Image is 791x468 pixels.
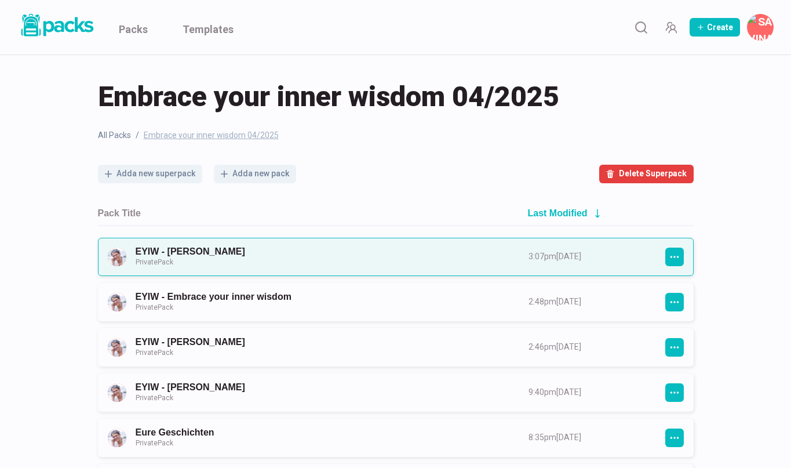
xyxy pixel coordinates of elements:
[144,129,279,142] span: Embrace your inner wisdom 04/2025
[17,12,96,43] a: Packs logo
[528,208,588,219] h2: Last Modified
[747,14,774,41] button: Savina Tilmann
[659,16,683,39] button: Manage Team Invites
[690,18,740,37] button: Create Pack
[136,129,139,142] span: /
[98,129,694,142] nav: breadcrumb
[629,16,653,39] button: Search
[98,165,202,183] button: Adda new superpack
[98,208,141,219] h2: Pack Title
[214,165,296,183] button: Adda new pack
[599,165,694,183] button: Delete Superpack
[17,12,96,39] img: Packs logo
[98,78,559,115] span: Embrace your inner wisdom 04/2025
[98,129,131,142] a: All Packs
